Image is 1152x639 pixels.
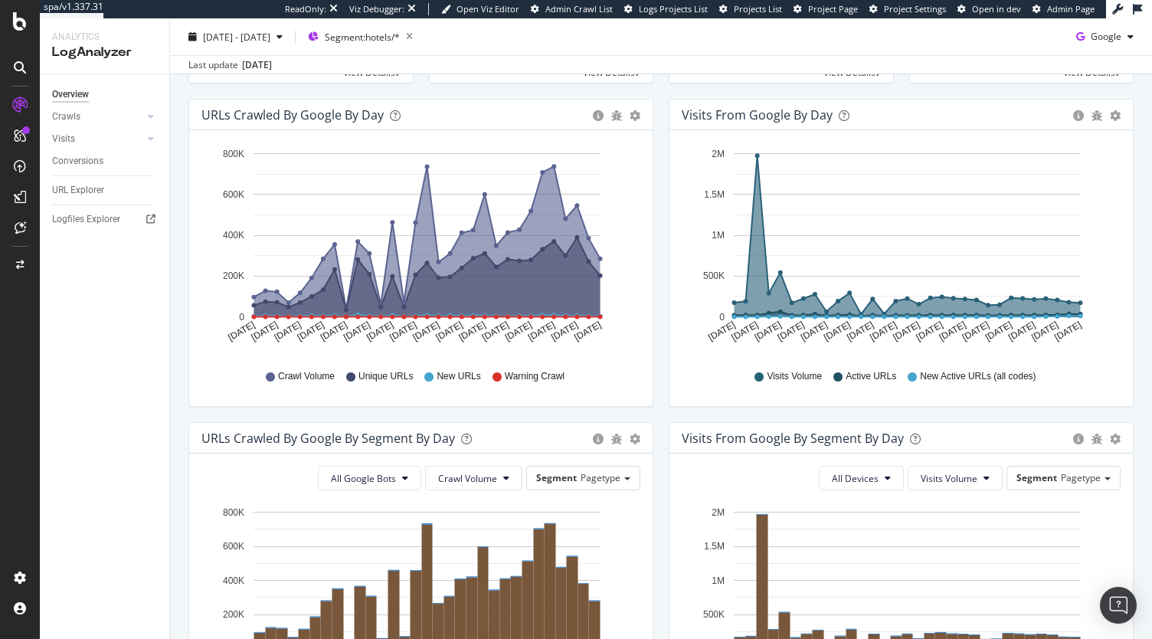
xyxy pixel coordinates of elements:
svg: A chart. [682,143,1115,356]
span: Visits Volume [921,472,977,485]
div: Open Intercom Messenger [1100,587,1137,624]
button: Crawl Volume [425,466,522,490]
text: [DATE] [915,319,945,343]
text: [DATE] [388,319,418,343]
span: Segment [536,471,577,484]
div: bug [1091,434,1102,444]
a: Overview [52,87,159,103]
a: Project Page [794,3,858,15]
span: Google [1091,30,1121,43]
a: Open in dev [957,3,1021,15]
text: [DATE] [549,319,580,343]
div: URLs Crawled by Google By Segment By Day [201,431,455,446]
div: LogAnalyzer [52,44,157,61]
span: Open Viz Editor [457,3,519,15]
text: [DATE] [1006,319,1037,343]
text: [DATE] [706,319,737,343]
text: 800K [223,507,244,518]
svg: A chart. [201,143,635,356]
a: Admin Crawl List [531,3,613,15]
text: [DATE] [457,319,488,343]
div: bug [611,110,622,121]
text: [DATE] [1029,319,1060,343]
span: Project Settings [884,3,946,15]
text: [DATE] [319,319,349,343]
div: gear [1110,110,1121,121]
text: 600K [223,541,244,552]
span: Logs Projects List [639,3,708,15]
span: All Google Bots [331,472,396,485]
text: [DATE] [503,319,534,343]
a: Open Viz Editor [441,3,519,15]
text: [DATE] [730,319,761,343]
text: [DATE] [526,319,557,343]
text: 200K [223,609,244,620]
text: 800K [223,149,244,159]
text: [DATE] [250,319,280,343]
a: Crawls [52,109,143,125]
text: [DATE] [776,319,807,343]
text: 1M [712,575,725,586]
button: Segment:hotels/* [302,25,419,49]
button: All Devices [819,466,904,490]
span: Admin Page [1047,3,1095,15]
a: Logfiles Explorer [52,211,159,228]
text: [DATE] [938,319,968,343]
span: View Details [823,66,875,79]
text: [DATE] [1052,319,1083,343]
div: URL Explorer [52,182,104,198]
text: 1M [712,230,725,241]
text: [DATE] [845,319,875,343]
span: View Details [1063,66,1115,79]
text: 0 [719,312,725,323]
a: Conversions [52,153,159,169]
div: Viz Debugger: [349,3,404,15]
span: Visits Volume [767,370,822,383]
text: 0 [239,312,244,323]
text: 600K [223,189,244,200]
text: 1.5M [704,541,725,552]
a: Project Settings [869,3,946,15]
span: Unique URLs [358,370,413,383]
text: [DATE] [572,319,603,343]
text: [DATE] [273,319,303,343]
text: 2M [712,507,725,518]
text: [DATE] [480,319,511,343]
span: View Details [583,66,635,79]
div: bug [1091,110,1102,121]
span: Project Page [808,3,858,15]
text: 500K [703,271,725,282]
div: Visits from Google By Segment By Day [682,431,904,446]
button: Visits Volume [908,466,1003,490]
div: gear [630,434,640,444]
text: 200K [223,271,244,282]
div: Logfiles Explorer [52,211,120,228]
div: Analytics [52,31,157,44]
div: Crawls [52,109,80,125]
text: [DATE] [434,319,465,343]
span: [DATE] - [DATE] [203,30,270,43]
span: Active URLs [846,370,896,383]
a: URL Explorer [52,182,159,198]
div: circle-info [593,434,604,444]
span: Warning Crawl [505,370,565,383]
text: [DATE] [296,319,326,343]
span: View Details [343,66,395,79]
div: ReadOnly: [285,3,326,15]
div: Last update [188,58,272,72]
div: gear [630,110,640,121]
span: All Devices [832,472,879,485]
text: 400K [223,575,244,586]
text: [DATE] [983,319,1014,343]
span: Crawl Volume [278,370,335,383]
div: Visits [52,131,75,147]
div: circle-info [1073,110,1084,121]
span: Segment: hotels/* [325,30,400,43]
text: 1.5M [704,189,725,200]
text: [DATE] [868,319,898,343]
text: [DATE] [342,319,372,343]
div: circle-info [1073,434,1084,444]
text: [DATE] [411,319,441,343]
